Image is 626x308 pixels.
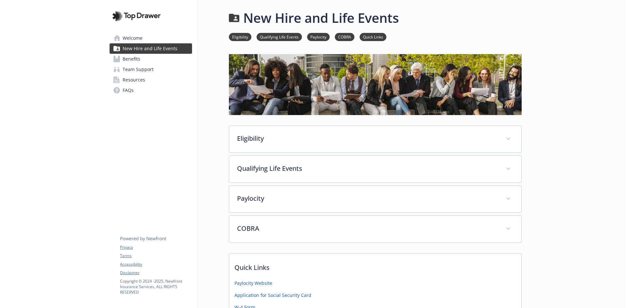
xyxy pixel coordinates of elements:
div: Qualifying Life Events [229,156,521,183]
span: Resources [123,75,145,85]
a: Paylocity [307,34,330,40]
img: new hire page banner [229,54,522,115]
p: COBRA [237,224,498,233]
span: Welcome [123,33,142,43]
h1: New Hire and Life Events [243,8,399,28]
p: Eligibility [237,134,498,143]
p: Copyright © 2024 - 2025 , Newfront Insurance Services, ALL RIGHTS RESERVED [120,278,192,295]
span: Team Support [123,64,154,75]
a: Accessibility [120,261,192,267]
p: Qualifying Life Events [237,164,498,173]
a: Disclaimer [120,270,192,276]
a: Paylocity Website [234,280,272,286]
span: New Hire and Life Events [123,43,177,54]
a: COBRA [335,34,354,40]
div: Eligibility [229,126,521,153]
a: Qualifying Life Events [257,34,302,40]
a: Benefits [110,54,192,64]
a: Eligibility [229,34,251,40]
a: New Hire and Life Events [110,43,192,54]
a: Quick Links [360,34,386,40]
a: Resources [110,75,192,85]
a: Team Support [110,64,192,75]
a: Terms [120,253,192,259]
span: FAQs [123,85,134,95]
a: Welcome [110,33,192,43]
a: Privacy [120,244,192,250]
a: Application for Social Security Card [234,292,311,299]
div: Paylocity [229,186,521,213]
div: COBRA [229,216,521,242]
p: Quick Links [229,254,521,278]
p: Paylocity [237,194,498,203]
span: Benefits [123,54,140,64]
a: FAQs [110,85,192,95]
